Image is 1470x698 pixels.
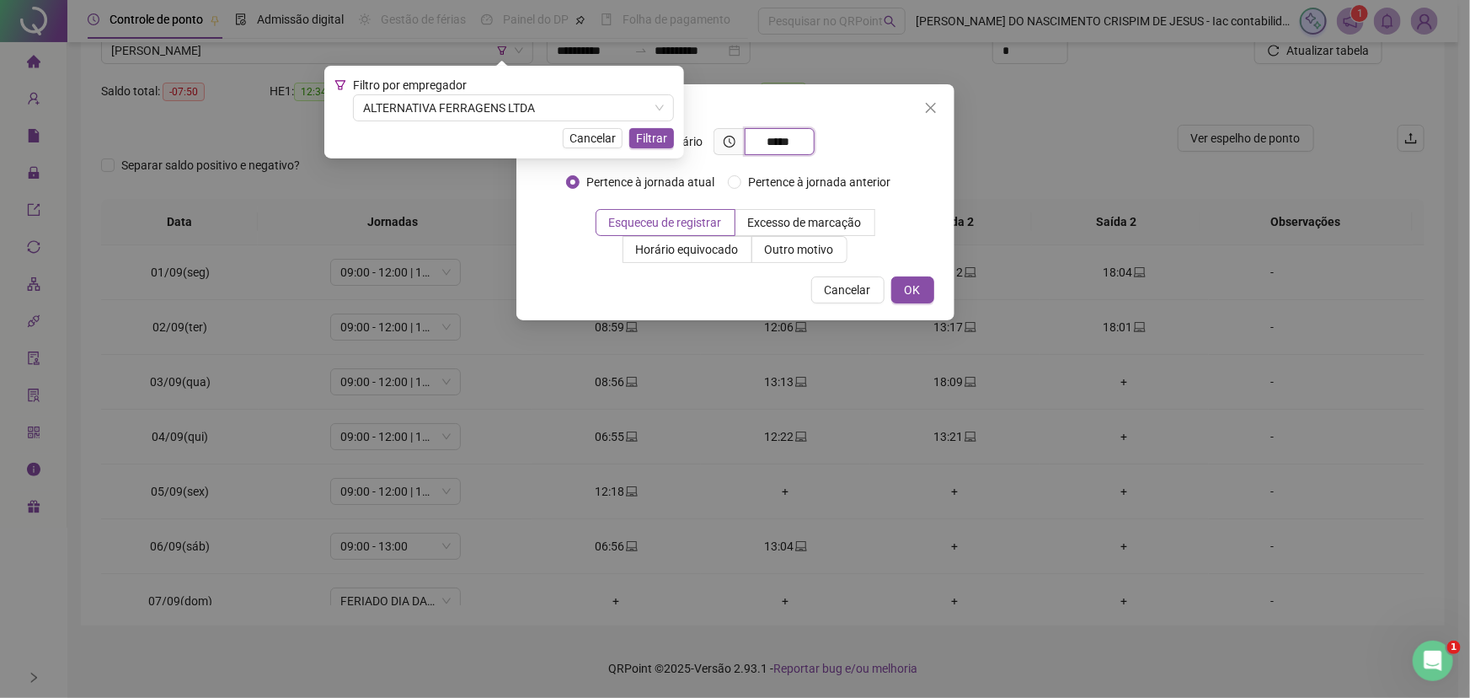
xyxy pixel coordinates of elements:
span: Excesso de marcação [748,216,862,229]
span: Pertence à jornada anterior [741,173,897,191]
span: Pertence à jornada atual [580,173,721,191]
button: Close [917,94,944,121]
button: Cancelar [563,128,623,148]
label: Horário [655,128,714,155]
span: 1 [1447,641,1461,654]
span: Horário equivocado [636,243,739,256]
span: Filtrar [636,129,667,148]
span: Cancelar [825,281,871,299]
button: Cancelar [811,277,885,303]
button: OK [891,277,934,303]
span: clock-circle [724,136,735,148]
span: close [924,101,938,115]
span: Outro motivo [765,243,834,256]
span: ALTERNATIVA FERRAGENS LTDA [363,95,664,121]
span: down [655,103,665,113]
iframe: Intercom live chat [1413,641,1453,681]
span: Esqueceu de registrar [609,216,722,229]
div: INSERIR NO DIA : [DATE] [537,101,934,121]
span: OK [905,281,921,299]
button: Filtrar [629,128,674,148]
span: Filtro por empregador [353,78,467,92]
span: Cancelar [569,129,616,148]
span: filter [334,79,346,91]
